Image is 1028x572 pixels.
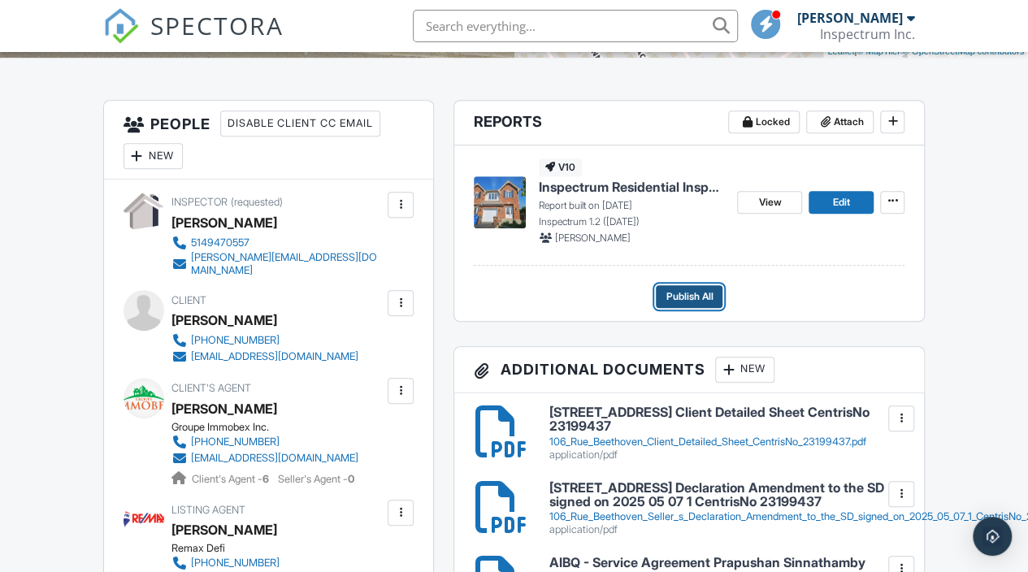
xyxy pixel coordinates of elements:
a: [PERSON_NAME] [171,396,277,421]
strong: 0 [348,473,354,485]
div: [PHONE_NUMBER] [191,334,280,347]
div: [PERSON_NAME][EMAIL_ADDRESS][DOMAIN_NAME] [191,251,384,277]
div: [EMAIL_ADDRESS][DOMAIN_NAME] [191,350,358,363]
span: Seller's Agent - [278,473,354,485]
h3: People [104,101,434,180]
div: [PHONE_NUMBER] [191,557,280,570]
span: Client's Agent [171,382,251,394]
strong: 6 [262,473,269,485]
div: [PERSON_NAME] [797,10,903,26]
a: [EMAIL_ADDRESS][DOMAIN_NAME] [171,450,358,466]
h6: [STREET_ADDRESS] Client Detailed Sheet CentrisNo 23199437 [549,405,905,434]
div: Open Intercom Messenger [973,517,1012,556]
span: Client's Agent - [192,473,271,485]
div: [PHONE_NUMBER] [191,435,280,448]
a: © MapTiler [857,46,900,56]
img: The Best Home Inspection Software - Spectora [103,8,139,44]
a: [STREET_ADDRESS] Declaration Amendment to the SD signed on 2025 05 07 1 CentrisNo 23199437 106_Ru... [549,481,905,537]
div: 5149470557 [191,236,249,249]
a: [EMAIL_ADDRESS][DOMAIN_NAME] [171,349,358,365]
h6: [STREET_ADDRESS] Declaration Amendment to the SD signed on 2025 05 07 1 CentrisNo 23199437 [549,481,905,509]
div: 106_Rue_Beethoven_Client_Detailed_Sheet_CentrisNo_23199437.pdf [549,435,905,448]
div: Disable Client CC Email [220,110,380,136]
div: 106_Rue_Beethoven_Seller_s_Declaration_Amendment_to_the_SD_signed_on_2025_05_07_1_CentrisNo_23199... [549,510,905,523]
a: [PERSON_NAME] [171,518,277,542]
a: SPECTORA [103,22,284,56]
a: [STREET_ADDRESS] Client Detailed Sheet CentrisNo 23199437 106_Rue_Beethoven_Client_Detailed_Sheet... [549,405,905,461]
div: application/pdf [549,448,905,461]
span: Client [171,294,206,306]
input: Search everything... [413,10,738,42]
div: [EMAIL_ADDRESS][DOMAIN_NAME] [191,452,358,465]
span: SPECTORA [150,8,284,42]
a: [PHONE_NUMBER] [171,332,358,349]
a: [PHONE_NUMBER] [171,434,358,450]
div: Remax Defi [171,542,397,555]
a: © OpenStreetMap contributors [903,46,1024,56]
h3: Additional Documents [454,347,924,393]
div: Inspectrum Inc. [820,26,915,42]
div: [PERSON_NAME] [171,308,277,332]
div: application/pdf [549,523,905,536]
span: Inspector [171,196,228,208]
div: Groupe Immobex Inc. [171,421,371,434]
a: [PHONE_NUMBER] [171,555,384,571]
span: (requested) [231,196,283,208]
a: Leaflet [827,46,854,56]
a: 5149470557 [171,235,384,251]
div: New [124,143,183,169]
div: [PERSON_NAME] [171,210,277,235]
div: New [715,357,774,383]
span: Listing Agent [171,504,245,516]
a: [PERSON_NAME][EMAIL_ADDRESS][DOMAIN_NAME] [171,251,384,277]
